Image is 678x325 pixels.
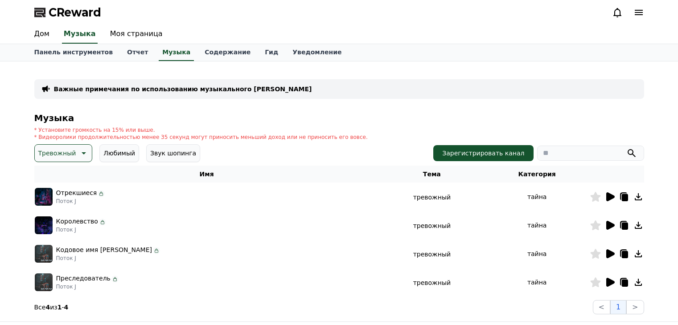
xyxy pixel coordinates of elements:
font: тайна [527,222,547,229]
font: Тема [423,171,441,178]
a: Важные примечания по использованию музыкального [PERSON_NAME] [54,85,312,93]
font: тревожный [413,222,451,229]
a: Музыка [159,44,194,61]
font: Поток J [56,284,76,290]
font: тревожный [413,194,451,201]
img: музыка [35,273,53,291]
a: Дом [27,25,57,44]
a: Уведомление [285,44,349,61]
font: Зарегистрировать канал [442,150,524,157]
font: Музыка [162,49,190,56]
font: * Видеоролики продолжительностью менее 35 секунд могут приносить меньший доход или не приносить е... [34,134,368,140]
img: музыка [35,245,53,263]
font: Моя страница [110,29,163,38]
font: 4 [64,304,69,311]
font: тревожный [413,279,451,286]
font: из [50,304,58,311]
font: Уведомление [292,49,341,56]
font: Музыка [64,29,96,38]
a: Панель инструментов [27,44,120,61]
a: CReward [34,5,101,20]
a: Музыка [62,25,98,44]
button: Звук шопинга [146,144,200,162]
font: > [632,303,638,311]
font: Любимый [103,150,135,157]
font: Поток J [56,198,76,204]
font: * Установите громкость на 15% или выше. [34,127,155,133]
font: Все [34,304,46,311]
font: Содержание [205,49,251,56]
font: Категория [518,171,556,178]
font: Преследователь [56,275,111,282]
font: Дом [34,29,49,38]
font: 4 [45,304,50,311]
button: Любимый [99,144,139,162]
font: Поток J [56,255,76,261]
a: Моя страница [103,25,170,44]
font: Гид [265,49,278,56]
font: Отрекшиеся [56,189,97,196]
img: музыка [35,188,53,206]
font: Кодовое имя [PERSON_NAME] [56,246,152,253]
font: 1 [616,303,620,311]
font: Тревожный [38,150,76,157]
a: Отчет [120,44,155,61]
font: CReward [49,6,101,19]
button: Тревожный [34,144,93,162]
font: тревожный [413,251,451,258]
font: Музыка [34,113,74,123]
font: < [599,303,604,311]
button: < [593,300,610,314]
button: > [626,300,644,314]
font: Королевство [56,218,98,225]
font: Панель инструментов [34,49,113,56]
font: тайна [527,193,547,200]
font: - [62,304,64,311]
img: музыка [35,216,53,234]
button: Зарегистрировать канал [433,145,533,161]
a: Содержание [197,44,258,61]
font: Важные примечания по использованию музыкального [PERSON_NAME] [54,85,312,93]
button: 1 [610,300,626,314]
font: тайна [527,250,547,257]
font: 1 [58,304,62,311]
font: тайна [527,279,547,286]
a: Гид [258,44,285,61]
font: Звук шопинга [150,150,196,157]
font: Поток J [56,227,76,233]
font: Отчет [127,49,148,56]
font: Имя [200,171,214,178]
